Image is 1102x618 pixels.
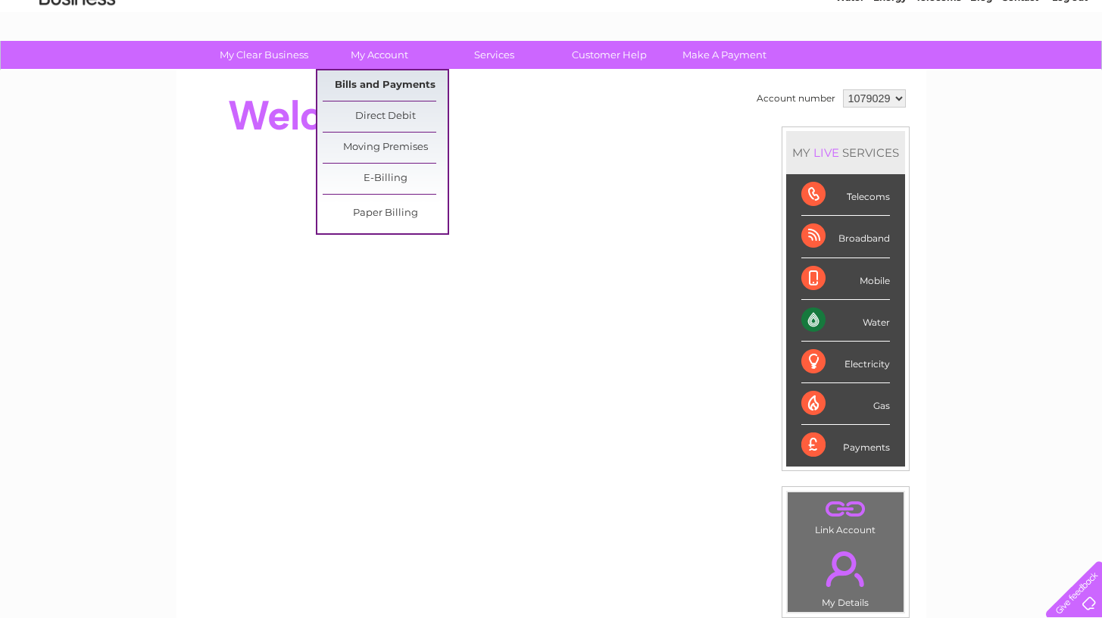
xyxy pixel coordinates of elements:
[791,496,900,523] a: .
[323,133,448,163] a: Moving Premises
[801,174,890,216] div: Telecoms
[1052,64,1088,76] a: Log out
[39,39,116,86] img: logo.png
[547,41,672,69] a: Customer Help
[317,41,442,69] a: My Account
[810,145,842,160] div: LIVE
[801,300,890,342] div: Water
[662,41,787,69] a: Make A Payment
[787,492,904,539] td: Link Account
[970,64,992,76] a: Blog
[323,164,448,194] a: E-Billing
[816,8,921,27] a: 0333 014 3131
[801,216,890,257] div: Broadband
[801,342,890,383] div: Electricity
[916,64,961,76] a: Telecoms
[432,41,557,69] a: Services
[201,41,326,69] a: My Clear Business
[786,131,905,174] div: MY SERVICES
[791,542,900,595] a: .
[323,198,448,229] a: Paper Billing
[835,64,864,76] a: Water
[194,8,910,73] div: Clear Business is a trading name of Verastar Limited (registered in [GEOGRAPHIC_DATA] No. 3667643...
[323,101,448,132] a: Direct Debit
[787,538,904,613] td: My Details
[753,86,839,111] td: Account number
[801,258,890,300] div: Mobile
[801,383,890,425] div: Gas
[323,70,448,101] a: Bills and Payments
[1001,64,1038,76] a: Contact
[873,64,907,76] a: Energy
[801,425,890,466] div: Payments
